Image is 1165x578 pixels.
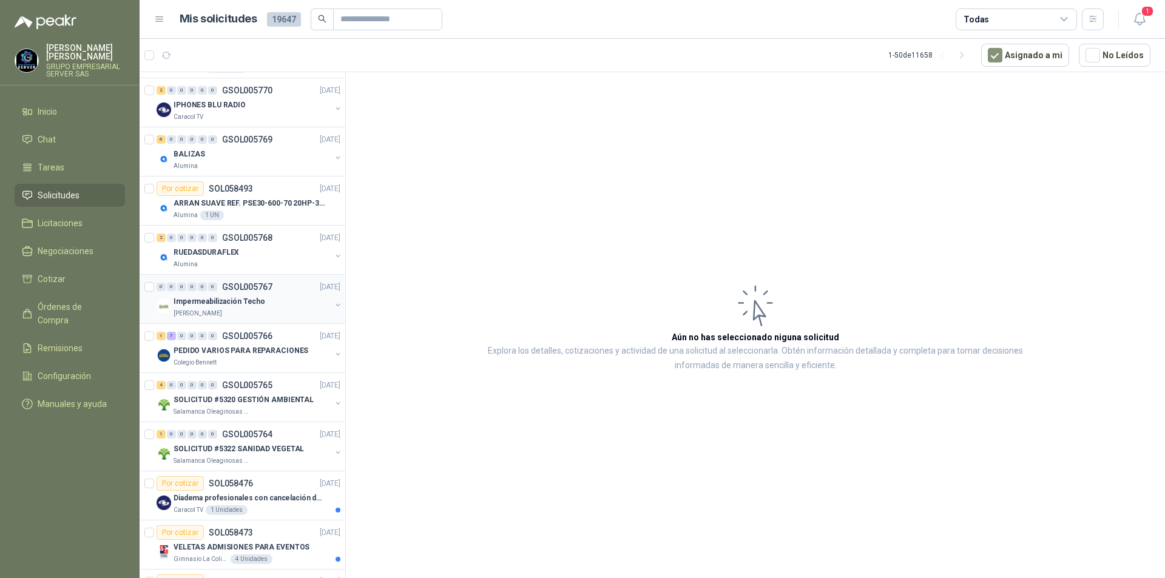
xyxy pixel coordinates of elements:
[177,86,186,95] div: 0
[15,267,125,291] a: Cotizar
[174,198,325,209] p: ARRAN SUAVE REF. PSE30-600-70 20HP-30A
[157,525,204,540] div: Por cotizar
[208,135,217,144] div: 0
[222,135,272,144] p: GSOL005769
[198,86,207,95] div: 0
[157,86,166,95] div: 2
[1129,8,1150,30] button: 1
[157,381,166,389] div: 4
[174,149,205,160] p: BALIZAS
[231,554,272,564] div: 4 Unidades
[888,45,971,65] div: 1 - 50 de 11658
[198,332,207,340] div: 0
[320,527,340,539] p: [DATE]
[222,86,272,95] p: GSOL005770
[187,430,197,439] div: 0
[222,332,272,340] p: GSOL005766
[320,183,340,195] p: [DATE]
[174,492,325,504] p: Diadema profesionales con cancelación de ruido en micrófono
[174,456,250,466] p: Salamanca Oleaginosas SAS
[209,528,253,537] p: SOL058473
[167,430,176,439] div: 0
[167,283,176,291] div: 0
[200,210,224,220] div: 1 UN
[157,446,171,461] img: Company Logo
[174,542,309,553] p: VELETAS ADMISIONES PARA EVENTOS
[177,332,186,340] div: 0
[15,128,125,151] a: Chat
[15,100,125,123] a: Inicio
[15,49,38,72] img: Company Logo
[38,105,57,118] span: Inicio
[15,240,125,263] a: Negociaciones
[157,299,171,314] img: Company Logo
[157,234,166,242] div: 2
[467,344,1044,373] p: Explora los detalles, cotizaciones y actividad de una solicitud al seleccionarla. Obtén informaci...
[157,152,171,166] img: Company Logo
[318,15,326,23] span: search
[15,392,125,415] a: Manuales y ayuda
[177,283,186,291] div: 0
[964,13,989,26] div: Todas
[672,331,839,344] h3: Aún no has seleccionado niguna solicitud
[157,329,343,368] a: 1 7 0 0 0 0 GSOL005766[DATE] Company LogoPEDIDO VARIOS PARA REPARACIONESColegio Bennett
[208,234,217,242] div: 0
[1141,5,1154,17] span: 1
[208,86,217,95] div: 0
[46,44,125,61] p: [PERSON_NAME] [PERSON_NAME]
[15,295,125,332] a: Órdenes de Compra
[174,112,203,122] p: Caracol TV
[38,397,107,411] span: Manuales y ayuda
[174,260,198,269] p: Alumina
[198,283,207,291] div: 0
[174,309,222,318] p: [PERSON_NAME]
[15,156,125,179] a: Tareas
[177,430,186,439] div: 0
[187,135,197,144] div: 0
[187,86,197,95] div: 0
[167,135,176,144] div: 0
[38,341,83,355] span: Remisiones
[46,63,125,78] p: GRUPO EMPRESARIAL SERVER SAS
[320,380,340,391] p: [DATE]
[180,10,257,28] h1: Mis solicitudes
[208,332,217,340] div: 0
[208,381,217,389] div: 0
[157,378,343,417] a: 4 0 0 0 0 0 GSOL005765[DATE] Company LogoSOLICITUD #5320 GESTIÓN AMBIENTALSalamanca Oleaginosas SAS
[15,212,125,235] a: Licitaciones
[157,496,171,510] img: Company Logo
[206,505,248,515] div: 1 Unidades
[177,234,186,242] div: 0
[140,520,345,570] a: Por cotizarSOL058473[DATE] Company LogoVELETAS ADMISIONES PARA EVENTOSGimnasio La Colina4 Unidades
[157,545,171,559] img: Company Logo
[157,83,343,122] a: 2 0 0 0 0 0 GSOL005770[DATE] Company LogoIPHONES BLU RADIOCaracol TV
[1079,44,1150,67] button: No Leídos
[15,15,76,29] img: Logo peakr
[209,479,253,488] p: SOL058476
[208,430,217,439] div: 0
[157,230,343,269] a: 2 0 0 0 0 0 GSOL005768[DATE] Company LogoRUEDASDURAFLEXAlumina
[157,181,204,196] div: Por cotizar
[222,283,272,291] p: GSOL005767
[157,430,166,439] div: 1
[157,397,171,412] img: Company Logo
[320,85,340,96] p: [DATE]
[38,300,113,327] span: Órdenes de Compra
[157,201,171,215] img: Company Logo
[157,283,166,291] div: 0
[267,12,301,27] span: 19647
[198,135,207,144] div: 0
[15,365,125,388] a: Configuración
[38,189,79,202] span: Solicitudes
[157,332,166,340] div: 1
[174,505,203,515] p: Caracol TV
[157,427,343,466] a: 1 0 0 0 0 0 GSOL005764[DATE] Company LogoSOLICITUD #5322 SANIDAD VEGETALSalamanca Oleaginosas SAS
[157,280,343,318] a: 0 0 0 0 0 0 GSOL005767[DATE] Company LogoImpermeabilización Techo[PERSON_NAME]
[177,135,186,144] div: 0
[38,161,64,174] span: Tareas
[177,381,186,389] div: 0
[174,407,250,417] p: Salamanca Oleaginosas SAS
[187,234,197,242] div: 0
[320,331,340,342] p: [DATE]
[222,430,272,439] p: GSOL005764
